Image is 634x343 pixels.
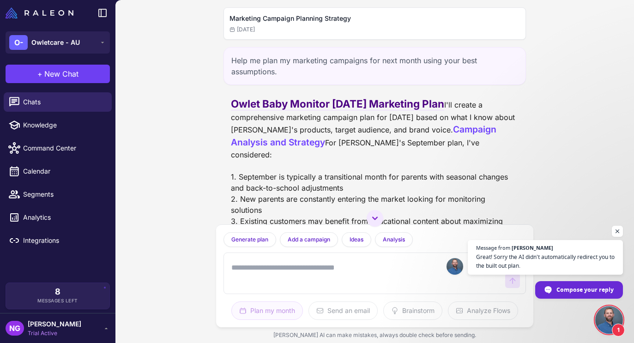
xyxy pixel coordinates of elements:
[23,166,104,176] span: Calendar
[476,253,615,270] span: Great! Sorry the AI didn't automatically redirect you to the built out plan.
[229,13,520,24] h2: Marketing Campaign Planning Strategy
[342,232,371,247] button: Ideas
[6,65,110,83] button: +New Chat
[4,185,112,204] a: Segments
[28,319,81,329] span: [PERSON_NAME]
[23,97,104,107] span: Chats
[231,301,303,320] button: Plan my month
[28,329,81,337] span: Trial Active
[4,115,112,135] a: Knowledge
[4,231,112,250] a: Integrations
[44,68,78,79] span: New Chat
[6,321,24,336] div: NG
[612,324,625,337] span: 1
[23,120,104,130] span: Knowledge
[595,306,623,334] a: Open chat
[375,232,413,247] button: Analysis
[350,235,363,244] span: Ideas
[556,282,614,298] span: Compose your reply
[231,235,268,244] span: Generate plan
[23,143,104,153] span: Command Center
[231,96,519,282] div: I'll create a comprehensive marketing campaign plan for [DATE] based on what I know about [PERSON...
[6,31,110,54] button: O-Owletcare - AU
[4,138,112,158] a: Command Center
[4,162,112,181] a: Calendar
[223,47,526,85] div: Help me plan my marketing campaigns for next month using your best assumptions.
[288,235,330,244] span: Add a campaign
[31,37,80,48] span: Owletcare - AU
[512,245,553,250] span: [PERSON_NAME]
[9,35,28,50] div: O-
[23,212,104,223] span: Analytics
[6,7,73,18] img: Raleon Logo
[280,232,338,247] button: Add a campaign
[55,288,60,296] span: 8
[23,235,104,246] span: Integrations
[37,68,42,79] span: +
[476,245,510,250] span: Message from
[37,297,78,304] span: Messages Left
[383,235,405,244] span: Analysis
[448,301,518,320] button: Analyze Flows
[223,232,276,247] button: Generate plan
[4,208,112,227] a: Analytics
[229,25,255,34] span: [DATE]
[308,301,378,320] button: Send an email
[23,189,104,199] span: Segments
[383,301,442,320] button: Brainstorm
[231,97,444,110] span: Owlet Baby Monitor [DATE] Marketing Plan
[4,92,112,112] a: Chats
[216,327,533,343] div: [PERSON_NAME] AI can make mistakes, always double check before sending.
